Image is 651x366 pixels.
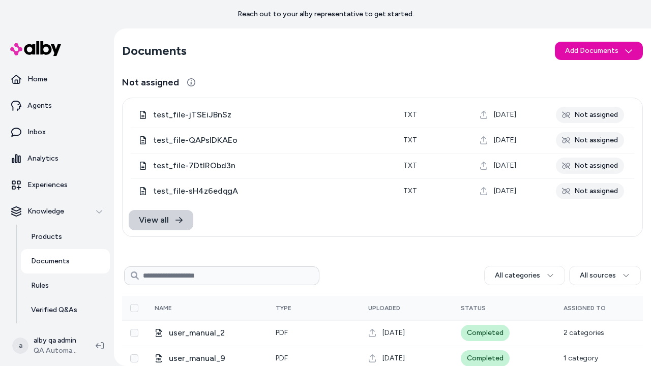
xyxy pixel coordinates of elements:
[403,110,417,119] span: txt
[153,160,387,172] span: test_file-7DtlRObd3n
[556,158,624,174] div: Not assigned
[494,186,516,196] span: [DATE]
[6,329,87,362] button: aalby qa adminQA Automation 1
[382,353,405,363] span: [DATE]
[139,160,387,172] div: test_file-7DtlRObd3n.txt
[34,346,79,356] span: QA Automation 1
[31,232,62,242] p: Products
[238,9,414,19] p: Reach out to your alby representative to get started.
[569,266,641,285] button: All sources
[27,180,68,190] p: Experiences
[484,266,565,285] button: All categories
[139,134,387,146] div: test_file-QAPslDKAEo.txt
[139,214,169,226] span: View all
[129,210,193,230] a: View all
[27,206,64,217] p: Knowledge
[276,304,291,312] span: Type
[4,94,110,118] a: Agents
[153,109,387,121] span: test_file-jTSEiJBnSz
[130,304,138,312] button: Select all
[34,335,79,346] p: alby qa admin
[461,325,510,341] div: Completed
[4,120,110,144] a: Inbox
[495,270,540,281] span: All categories
[21,249,110,273] a: Documents
[580,270,616,281] span: All sources
[155,304,231,312] div: Name
[27,101,52,111] p: Agents
[153,134,387,146] span: test_file-QAPslDKAEo
[382,328,405,338] span: [DATE]
[4,146,110,171] a: Analytics
[169,327,259,339] span: user_manual_2
[122,43,187,59] h2: Documents
[27,154,58,164] p: Analytics
[494,135,516,145] span: [DATE]
[122,75,179,89] span: Not assigned
[494,110,516,120] span: [DATE]
[564,354,598,362] span: 1 category
[461,304,486,312] span: Status
[153,185,387,197] span: test_file-sH4z6edqgA
[556,107,624,123] div: Not assigned
[27,127,46,137] p: Inbox
[31,281,49,291] p: Rules
[368,304,400,312] span: Uploaded
[21,225,110,249] a: Products
[403,187,417,195] span: txt
[494,161,516,171] span: [DATE]
[555,42,643,60] button: Add Documents
[4,199,110,224] button: Knowledge
[31,305,77,315] p: Verified Q&As
[130,329,138,337] button: Select row
[4,67,110,91] a: Home
[21,298,110,322] a: Verified Q&As
[12,338,28,354] span: a
[276,328,288,337] span: pdf
[31,256,70,266] p: Documents
[139,185,387,197] div: test_file-sH4z6edqgA.txt
[21,273,110,298] a: Rules
[27,74,47,84] p: Home
[130,354,138,362] button: Select row
[564,304,606,312] span: Assigned To
[564,328,604,337] span: 2 categories
[10,41,61,56] img: alby Logo
[403,136,417,144] span: txt
[276,354,288,362] span: pdf
[155,327,259,339] div: user_manual_2.pdf
[403,161,417,170] span: txt
[556,183,624,199] div: Not assigned
[169,352,259,364] span: user_manual_9
[139,109,387,121] div: test_file-jTSEiJBnSz.txt
[556,132,624,148] div: Not assigned
[155,352,259,364] div: user_manual_9.pdf
[4,173,110,197] a: Experiences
